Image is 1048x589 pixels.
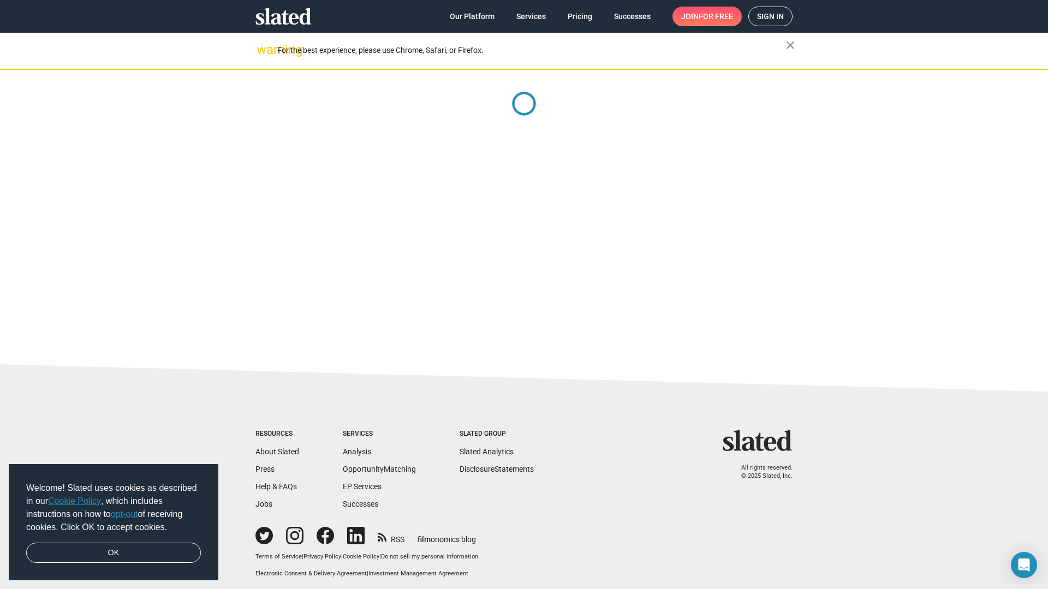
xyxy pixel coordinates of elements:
[368,570,468,577] a: Investment Management Agreement
[699,7,733,26] span: for free
[343,465,416,473] a: OpportunityMatching
[681,7,733,26] span: Join
[111,509,138,519] a: opt-out
[255,553,302,560] a: Terms of Service
[26,482,201,534] span: Welcome! Slated uses cookies as described in our , which includes instructions on how to of recei...
[568,7,592,26] span: Pricing
[343,553,379,560] a: Cookie Policy
[418,526,476,545] a: filmonomics blog
[343,430,416,438] div: Services
[255,570,367,577] a: Electronic Consent & Delivery Agreement
[460,447,514,456] a: Slated Analytics
[460,465,534,473] a: DisclosureStatements
[255,465,275,473] a: Press
[730,464,793,480] p: All rights reserved. © 2025 Slated, Inc.
[508,7,555,26] a: Services
[757,7,784,26] span: Sign in
[255,430,299,438] div: Resources
[460,430,534,438] div: Slated Group
[257,43,270,56] mat-icon: warning
[302,553,303,560] span: |
[343,482,382,491] a: EP Services
[441,7,503,26] a: Our Platform
[418,535,431,544] span: film
[341,553,343,560] span: |
[9,464,218,581] div: cookieconsent
[255,500,272,508] a: Jobs
[26,543,201,563] a: dismiss cookie message
[559,7,601,26] a: Pricing
[255,482,297,491] a: Help & FAQs
[672,7,742,26] a: Joinfor free
[516,7,546,26] span: Services
[367,570,368,577] span: |
[378,528,404,545] a: RSS
[450,7,495,26] span: Our Platform
[614,7,651,26] span: Successes
[343,447,371,456] a: Analysis
[784,39,797,52] mat-icon: close
[48,496,101,506] a: Cookie Policy
[381,553,478,561] button: Do not sell my personal information
[255,447,299,456] a: About Slated
[1011,552,1037,578] div: Open Intercom Messenger
[379,553,381,560] span: |
[605,7,659,26] a: Successes
[343,500,378,508] a: Successes
[303,553,341,560] a: Privacy Policy
[277,43,786,58] div: For the best experience, please use Chrome, Safari, or Firefox.
[748,7,793,26] a: Sign in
